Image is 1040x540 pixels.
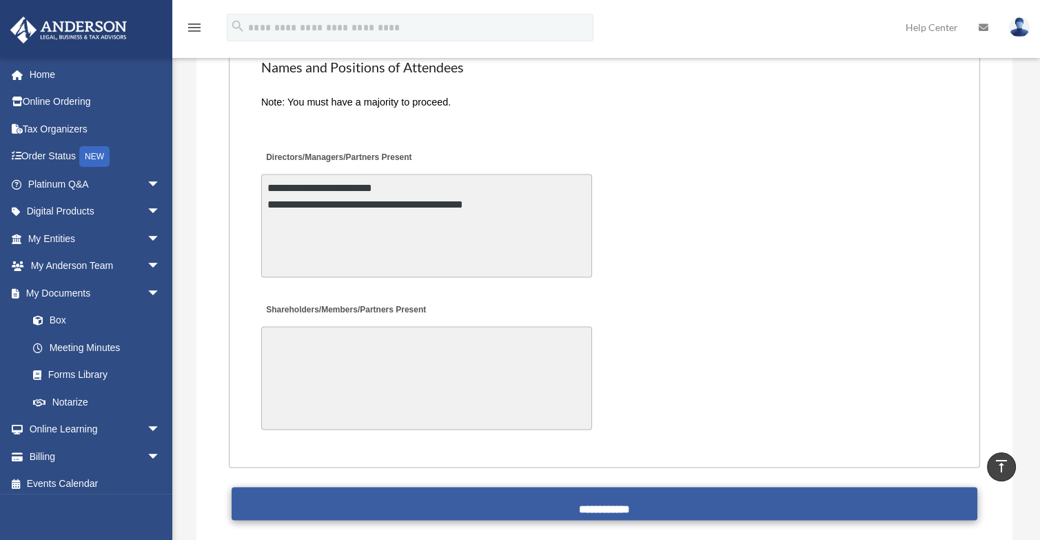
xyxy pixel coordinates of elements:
a: Notarize [19,388,181,416]
a: Order StatusNEW [10,143,181,171]
a: Digital Productsarrow_drop_down [10,198,181,226]
span: arrow_drop_down [147,225,174,253]
a: Box [19,307,181,334]
a: Online Learningarrow_drop_down [10,416,181,443]
label: Directors/Managers/Partners Present [261,149,416,168]
span: Note: You must have a majority to proceed. [261,97,451,108]
span: arrow_drop_down [147,416,174,444]
span: arrow_drop_down [147,279,174,308]
span: arrow_drop_down [147,443,174,471]
a: Events Calendar [10,470,181,498]
i: menu [186,19,203,36]
a: Billingarrow_drop_down [10,443,181,470]
a: My Entitiesarrow_drop_down [10,225,181,252]
a: Online Ordering [10,88,181,116]
i: search [230,19,245,34]
label: Shareholders/Members/Partners Present [261,301,429,319]
a: Forms Library [19,361,181,389]
span: arrow_drop_down [147,198,174,226]
div: NEW [79,146,110,167]
i: vertical_align_top [993,458,1010,474]
a: My Anderson Teamarrow_drop_down [10,252,181,280]
a: menu [186,24,203,36]
a: Meeting Minutes [19,334,174,361]
a: vertical_align_top [987,452,1016,481]
img: User Pic [1009,17,1030,37]
h2: Names and Positions of Attendees [261,58,948,77]
img: Anderson Advisors Platinum Portal [6,17,131,43]
a: Tax Organizers [10,115,181,143]
a: My Documentsarrow_drop_down [10,279,181,307]
a: Platinum Q&Aarrow_drop_down [10,170,181,198]
a: Home [10,61,181,88]
span: arrow_drop_down [147,252,174,281]
span: arrow_drop_down [147,170,174,199]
